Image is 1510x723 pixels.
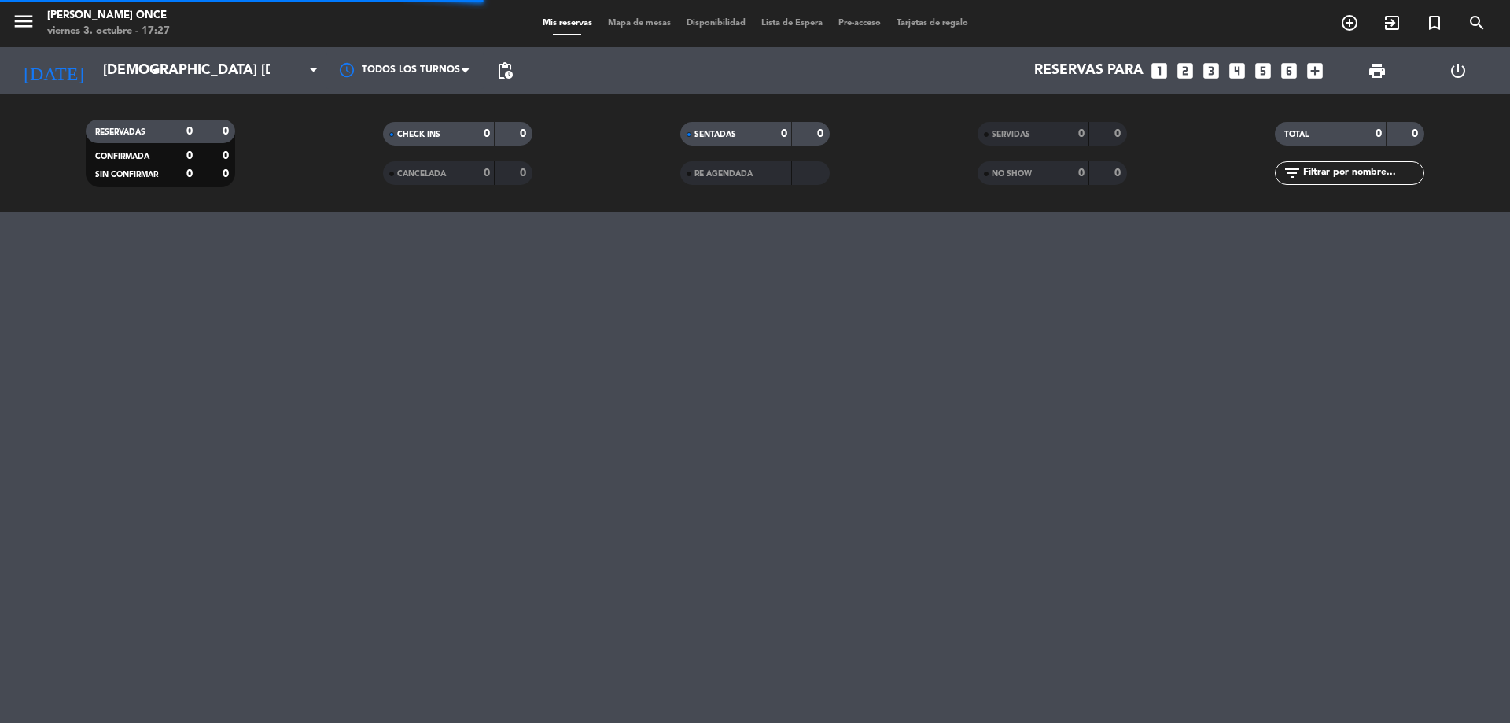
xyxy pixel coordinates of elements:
strong: 0 [1376,128,1382,139]
span: SENTADAS [694,131,736,138]
span: CONFIRMADA [95,153,149,160]
span: pending_actions [495,61,514,80]
span: Reservas para [1034,63,1144,79]
strong: 0 [223,150,232,161]
strong: 0 [484,168,490,179]
span: Pre-acceso [830,19,889,28]
div: LOG OUT [1417,47,1498,94]
span: Disponibilidad [679,19,753,28]
i: add_circle_outline [1340,13,1359,32]
strong: 0 [1078,128,1085,139]
i: looks_4 [1227,61,1247,81]
span: TOTAL [1284,131,1309,138]
span: CANCELADA [397,170,446,178]
strong: 0 [1114,168,1124,179]
i: power_settings_new [1449,61,1468,80]
span: Tarjetas de regalo [889,19,976,28]
span: RE AGENDADA [694,170,753,178]
i: looks_5 [1253,61,1273,81]
strong: 0 [484,128,490,139]
i: turned_in_not [1425,13,1444,32]
strong: 0 [223,126,232,137]
strong: 0 [186,126,193,137]
i: [DATE] [12,53,95,88]
i: exit_to_app [1383,13,1401,32]
strong: 0 [520,128,529,139]
strong: 0 [1114,128,1124,139]
div: [PERSON_NAME] Once [47,8,170,24]
i: filter_list [1283,164,1302,183]
i: looks_two [1175,61,1195,81]
span: NO SHOW [992,170,1032,178]
i: add_box [1305,61,1325,81]
span: SIN CONFIRMAR [95,171,158,179]
strong: 0 [186,168,193,179]
i: search [1468,13,1486,32]
span: Mapa de mesas [600,19,679,28]
i: arrow_drop_down [146,61,165,80]
span: SERVIDAS [992,131,1030,138]
span: print [1368,61,1387,80]
i: looks_6 [1279,61,1299,81]
i: looks_one [1149,61,1169,81]
input: Filtrar por nombre... [1302,164,1423,182]
strong: 0 [781,128,787,139]
span: Mis reservas [535,19,600,28]
strong: 0 [1412,128,1421,139]
span: RESERVADAS [95,128,145,136]
strong: 0 [1078,168,1085,179]
strong: 0 [186,150,193,161]
span: Lista de Espera [753,19,830,28]
strong: 0 [520,168,529,179]
span: CHECK INS [397,131,440,138]
i: looks_3 [1201,61,1221,81]
i: menu [12,9,35,33]
div: viernes 3. octubre - 17:27 [47,24,170,39]
button: menu [12,9,35,39]
strong: 0 [817,128,827,139]
strong: 0 [223,168,232,179]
